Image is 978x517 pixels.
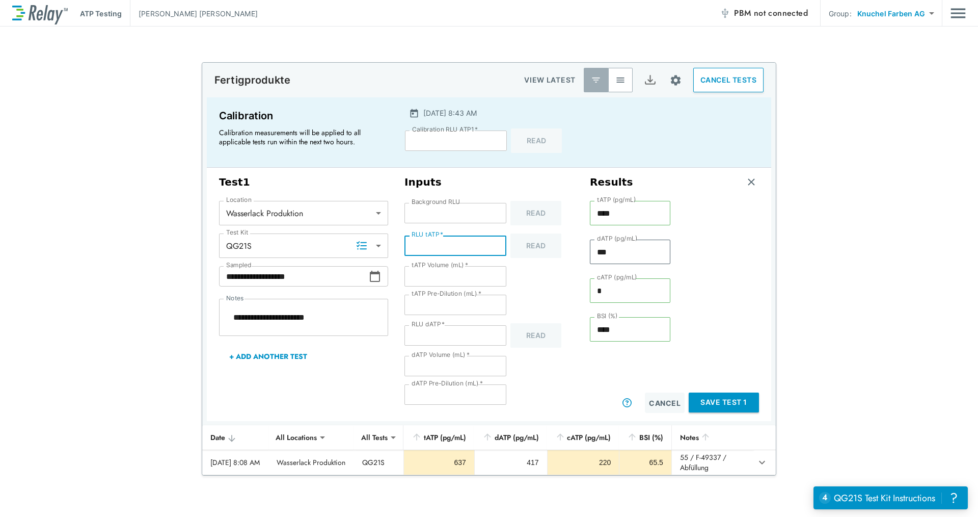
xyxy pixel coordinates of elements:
[753,454,771,471] button: expand row
[950,4,966,23] button: Main menu
[483,457,539,468] div: 417
[412,321,445,328] label: RLU dATP
[645,393,685,413] button: Cancel
[555,431,611,444] div: cATP (pg/mL)
[627,431,663,444] div: BSI (%)
[139,8,258,19] p: [PERSON_NAME] [PERSON_NAME]
[693,68,764,92] button: CANCEL TESTS
[716,3,812,23] button: PBM not connected
[423,108,477,118] p: [DATE] 8:43 AM
[524,74,576,86] p: VIEW LATEST
[202,425,776,475] table: sticky table
[226,229,249,236] label: Test Kit
[412,457,466,468] div: 637
[669,74,682,87] img: Settings Icon
[638,68,662,92] button: Export
[746,177,756,187] img: Remove
[226,262,252,269] label: Sampled
[680,431,745,444] div: Notes
[409,108,419,118] img: Calender Icon
[219,266,369,287] input: Choose date, selected date is Sep 17, 2025
[214,74,290,86] p: Fertigprodukte
[662,67,689,94] button: Site setup
[734,6,808,20] span: PBM
[226,196,252,203] label: Location
[219,176,388,189] h3: Test 1
[597,196,636,203] label: tATP (pg/mL)
[80,8,122,19] p: ATP Testing
[219,108,387,124] p: Calibration
[671,450,753,475] td: 55 / F-49337 / Abfüllung
[268,450,354,475] td: Wasserlack Produktion
[628,457,663,468] div: 65.5
[412,126,478,133] label: Calibration RLU ATP1
[202,425,268,450] th: Date
[219,236,388,256] div: QG21S
[210,457,260,468] div: [DATE] 8:08 AM
[482,431,539,444] div: dATP (pg/mL)
[219,344,317,369] button: + Add Another Test
[591,75,601,85] img: Latest
[412,198,460,205] label: Background RLU
[813,486,968,509] iframe: Resource center
[412,380,483,387] label: dATP Pre-Dilution (mL)
[689,393,759,412] button: Save Test 1
[590,176,633,189] h3: Results
[219,203,388,223] div: Wasserlack Produktion
[412,431,466,444] div: tATP (pg/mL)
[412,231,443,238] label: RLU tATP
[412,290,481,297] label: tATP Pre-Dilution (mL)
[226,295,243,302] label: Notes
[354,427,395,448] div: All Tests
[597,313,618,320] label: BSI (%)
[720,8,730,18] img: Offline Icon
[268,427,324,448] div: All Locations
[597,235,638,242] label: dATP (pg/mL)
[412,262,468,269] label: tATP Volume (mL)
[615,75,626,85] img: View All
[412,351,470,358] label: dATP Volume (mL)
[829,8,852,19] p: Group:
[597,274,637,281] label: cATP (pg/mL)
[556,457,611,468] div: 220
[404,176,574,189] h3: Inputs
[950,4,966,23] img: Drawer Icon
[354,450,404,475] td: QG21S
[219,128,382,146] p: Calibration measurements will be applied to all applicable tests run within the next two hours.
[12,3,68,24] img: LuminUltra Relay
[754,7,808,19] span: not connected
[644,74,657,87] img: Export Icon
